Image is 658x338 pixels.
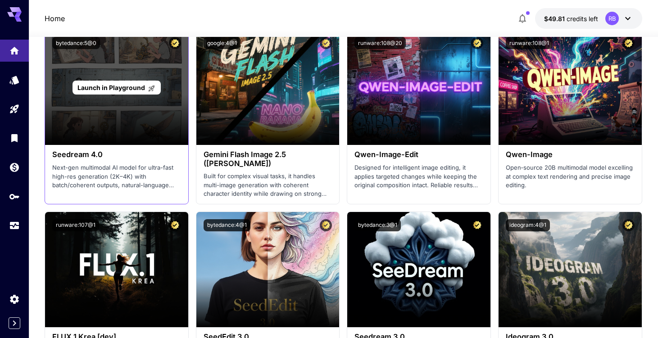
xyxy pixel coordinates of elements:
[354,150,483,159] h3: Qwen-Image-Edit
[471,37,483,49] button: Certified Model – Vetted for best performance and includes a commercial license.
[347,30,490,145] img: alt
[196,212,340,327] img: alt
[544,14,598,23] div: $49.8093
[45,13,65,24] a: Home
[9,220,20,231] div: Usage
[320,37,332,49] button: Certified Model – Vetted for best performance and includes a commercial license.
[506,37,553,49] button: runware:108@1
[622,37,635,49] button: Certified Model – Vetted for best performance and includes a commercial license.
[499,30,642,145] img: alt
[354,37,406,49] button: runware:108@20
[52,163,181,190] p: Next-gen multimodal AI model for ultra-fast high-res generation (2K–4K) with batch/coherent outpu...
[73,81,160,95] a: Launch in Playground
[9,191,20,202] div: API Keys
[567,15,598,23] span: credits left
[204,37,241,49] button: google:4@1
[320,219,332,231] button: Certified Model – Vetted for best performance and includes a commercial license.
[9,317,20,329] button: Expand sidebar
[204,219,250,231] button: bytedance:4@1
[499,212,642,327] img: alt
[204,150,332,167] h3: Gemini Flash Image 2.5 ([PERSON_NAME])
[9,162,20,173] div: Wallet
[52,219,99,231] button: runware:107@1
[354,163,483,190] p: Designed for intelligent image editing, it applies targeted changes while keeping the original co...
[77,84,145,91] span: Launch in Playground
[196,30,340,145] img: alt
[506,150,635,159] h3: Qwen-Image
[9,42,20,54] div: Home
[52,150,181,159] h3: Seedream 4.0
[622,219,635,231] button: Certified Model – Vetted for best performance and includes a commercial license.
[544,15,567,23] span: $49.81
[506,219,550,231] button: ideogram:4@1
[45,212,188,327] img: alt
[52,37,100,49] button: bytedance:5@0
[9,104,20,115] div: Playground
[9,293,20,305] div: Settings
[535,8,642,29] button: $49.8093RB
[204,172,332,198] p: Built for complex visual tasks, it handles multi-image generation with coherent character identit...
[9,132,20,144] div: Library
[471,219,483,231] button: Certified Model – Vetted for best performance and includes a commercial license.
[354,219,401,231] button: bytedance:3@1
[169,37,181,49] button: Certified Model – Vetted for best performance and includes a commercial license.
[45,13,65,24] nav: breadcrumb
[169,219,181,231] button: Certified Model – Vetted for best performance and includes a commercial license.
[506,163,635,190] p: Open‑source 20B multimodal model excelling at complex text rendering and precise image editing.
[605,12,619,25] div: RB
[347,212,490,327] img: alt
[9,72,20,83] div: Models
